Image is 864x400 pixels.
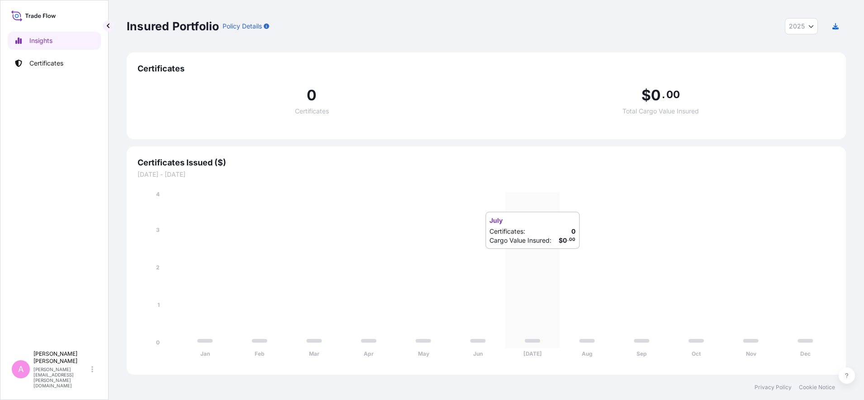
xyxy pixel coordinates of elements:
span: Certificates [295,108,329,114]
a: Cookie Notice [799,384,835,391]
span: Certificates [138,63,835,74]
tspan: Jan [200,350,210,357]
span: 2025 [789,22,805,31]
tspan: Feb [255,350,265,357]
span: 0 [651,88,661,103]
tspan: 1 [157,301,160,308]
span: 00 [666,91,680,98]
p: Certificates [29,59,63,68]
span: . [662,91,665,98]
tspan: 3 [156,226,160,233]
tspan: Dec [800,350,811,357]
tspan: Aug [582,350,593,357]
tspan: 4 [156,191,160,198]
tspan: May [418,350,430,357]
tspan: Oct [692,350,701,357]
a: Certificates [8,54,101,72]
tspan: 0 [156,339,160,346]
a: Insights [8,32,101,50]
tspan: Nov [746,350,757,357]
button: Year Selector [785,18,818,34]
p: [PERSON_NAME][EMAIL_ADDRESS][PERSON_NAME][DOMAIN_NAME] [33,367,90,388]
span: 0 [307,88,317,103]
p: [PERSON_NAME] [PERSON_NAME] [33,350,90,365]
tspan: Apr [364,350,374,357]
span: Total Cargo Value Insured [622,108,699,114]
span: [DATE] - [DATE] [138,170,835,179]
tspan: [DATE] [523,350,542,357]
span: Certificates Issued ($) [138,157,835,168]
tspan: Sep [636,350,647,357]
span: A [18,365,24,374]
p: Insured Portfolio [127,19,219,33]
p: Policy Details [223,22,262,31]
tspan: Jun [473,350,483,357]
span: $ [641,88,651,103]
p: Insights [29,36,52,45]
tspan: 2 [156,264,160,271]
a: Privacy Policy [755,384,792,391]
tspan: Mar [309,350,319,357]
